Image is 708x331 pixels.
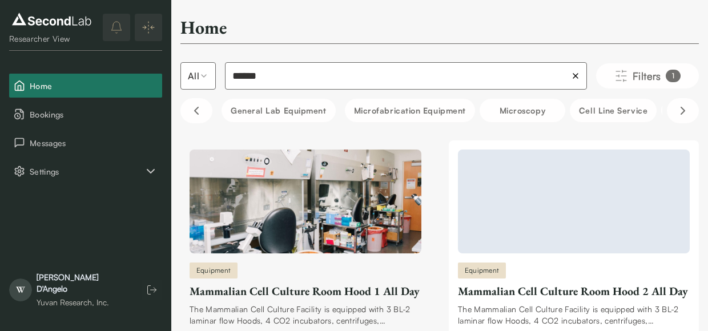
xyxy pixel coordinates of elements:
button: Filters [596,63,699,88]
span: Equipment [465,265,499,276]
div: Settings sub items [9,159,162,183]
div: The Mammalian Cell Culture Facility is equipped with 3 BL-2 laminar flow Hoods, 4 CO2 incubators,... [458,304,690,326]
button: Scroll left [180,98,212,123]
button: Cell line service [570,99,657,122]
button: Messages [9,131,162,155]
div: Researcher View [9,33,94,45]
div: The Mammalian Cell Culture Facility is equipped with 3 BL-2 laminar flow Hoods, 4 CO2 incubators,... [190,304,421,326]
button: notifications [103,14,130,41]
span: Home [30,80,158,92]
img: logo [9,10,94,29]
button: Home [9,74,162,98]
button: Microfabrication Equipment [345,99,475,122]
button: Bookings [9,102,162,126]
button: Scroll right [667,98,699,123]
div: 1 [666,70,681,82]
button: Expand/Collapse sidebar [135,14,162,41]
div: [PERSON_NAME] D'Angelo [37,272,130,294]
span: Equipment [196,265,231,276]
button: Log out [142,280,162,300]
span: Filters [633,68,661,84]
span: W [9,278,32,301]
span: Bookings [30,108,158,120]
span: Messages [30,137,158,149]
div: Mammalian Cell Culture Room Hood 1 All Day [190,283,421,299]
button: Select listing type [180,62,216,90]
span: Settings [30,165,144,177]
div: Yuvan Research, Inc. [37,297,130,308]
h2: Home [180,16,227,39]
button: Settings [9,159,162,183]
button: General Lab equipment [222,99,336,122]
img: Mammalian Cell Culture Room Hood 1 All Day [190,150,421,253]
div: Mammalian Cell Culture Room Hood 2 All Day [458,283,690,299]
button: Microscopy [480,99,565,122]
